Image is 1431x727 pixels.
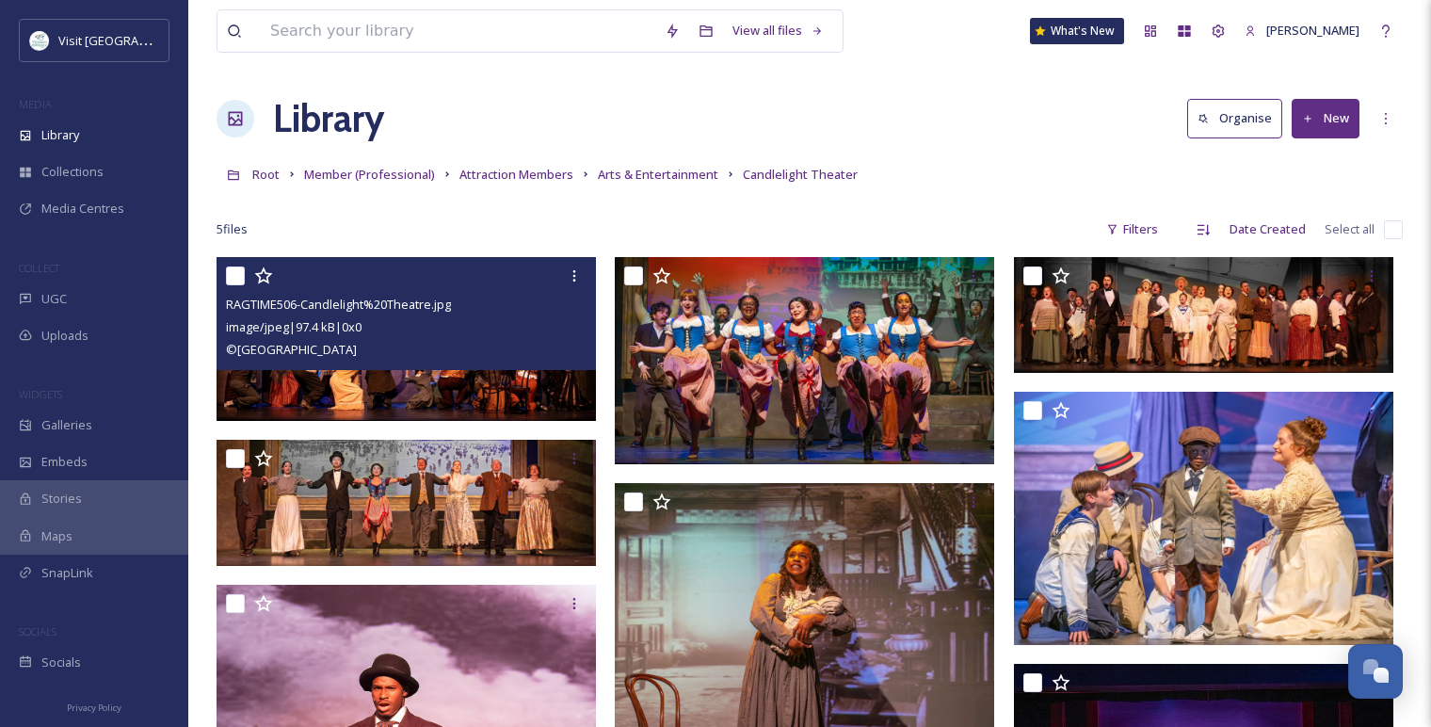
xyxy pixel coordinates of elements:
[252,166,280,183] span: Root
[19,624,56,638] span: SOCIALS
[252,163,280,186] a: Root
[1014,392,1393,644] img: RAGTIME1481-Candlelight%20Theatre.jpg
[41,126,79,144] span: Library
[1187,99,1292,137] a: Organise
[304,163,435,186] a: Member (Professional)
[226,318,362,335] span: image/jpeg | 97.4 kB | 0 x 0
[41,416,92,434] span: Galleries
[598,166,718,183] span: Arts & Entertainment
[1014,257,1393,373] img: RAGTIME251-Candlelight%20Theatre.jpg
[217,440,596,566] img: RAGTIME1619-Candlelight%20Theatre.jpg
[1220,211,1315,248] div: Date Created
[1266,22,1359,39] span: [PERSON_NAME]
[67,702,121,714] span: Privacy Policy
[1097,211,1167,248] div: Filters
[41,453,88,471] span: Embeds
[41,200,124,218] span: Media Centres
[304,166,435,183] span: Member (Professional)
[1292,99,1359,137] button: New
[1348,644,1403,699] button: Open Chat
[19,97,52,111] span: MEDIA
[226,341,357,358] span: © [GEOGRAPHIC_DATA]
[67,695,121,718] a: Privacy Policy
[30,31,49,50] img: download%20%281%29.jpeg
[41,490,82,508] span: Stories
[459,166,573,183] span: Attraction Members
[217,220,248,238] span: 5 file s
[459,163,573,186] a: Attraction Members
[19,387,62,401] span: WIDGETS
[1030,18,1124,44] a: What's New
[743,163,858,186] a: Candlelight Theater
[58,31,204,49] span: Visit [GEOGRAPHIC_DATA]
[41,163,104,181] span: Collections
[41,654,81,671] span: Socials
[273,90,384,147] a: Library
[1235,12,1369,49] a: [PERSON_NAME]
[1187,99,1282,137] button: Organise
[615,257,994,464] img: RAGTIME395-Candlelight%20Theatre.jpg
[41,290,67,308] span: UGC
[723,12,833,49] a: View all files
[41,527,72,545] span: Maps
[1325,220,1375,238] span: Select all
[261,10,655,52] input: Search your library
[743,166,858,183] span: Candlelight Theater
[19,261,59,275] span: COLLECT
[598,163,718,186] a: Arts & Entertainment
[41,327,88,345] span: Uploads
[41,564,93,582] span: SnapLink
[226,296,451,313] span: RAGTIME506-Candlelight%20Theatre.jpg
